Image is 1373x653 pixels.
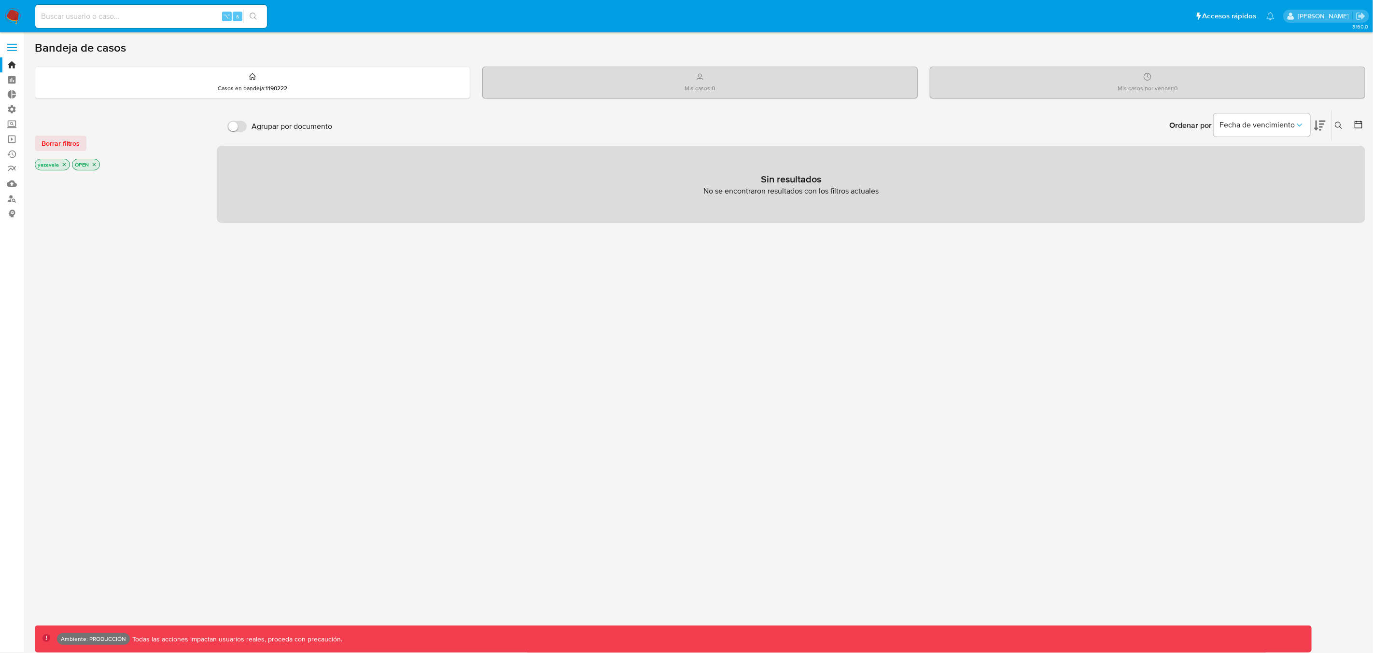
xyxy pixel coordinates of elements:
p: Todas las acciones impactan usuarios reales, proceda con precaución. [130,635,342,644]
span: Accesos rápidos [1203,11,1257,21]
p: yamil.zavala@mercadolibre.com [1298,12,1352,21]
button: search-icon [243,10,263,23]
p: Ambiente: PRODUCCIÓN [61,637,126,641]
input: Buscar usuario o caso... [35,10,267,23]
a: Notificaciones [1266,12,1275,20]
span: s [236,12,239,21]
a: Salir [1356,11,1366,21]
span: ⌥ [223,12,230,21]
